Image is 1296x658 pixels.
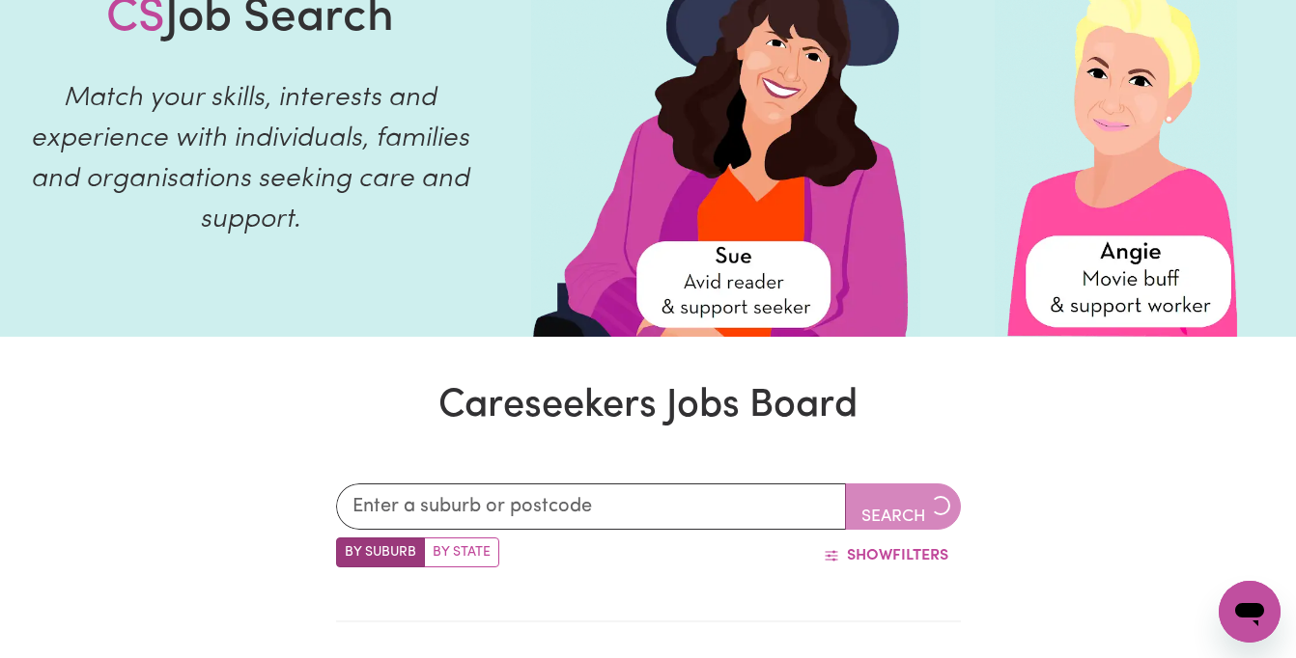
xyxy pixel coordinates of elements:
[847,548,892,563] span: Show
[336,483,846,530] input: Enter a suburb or postcode
[336,537,425,567] label: Search by suburb/post code
[811,537,961,574] button: ShowFilters
[424,537,499,567] label: Search by state
[23,78,477,240] p: Match your skills, interests and experience with individuals, families and organisations seeking ...
[1219,581,1281,643] iframe: Button to launch messaging window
